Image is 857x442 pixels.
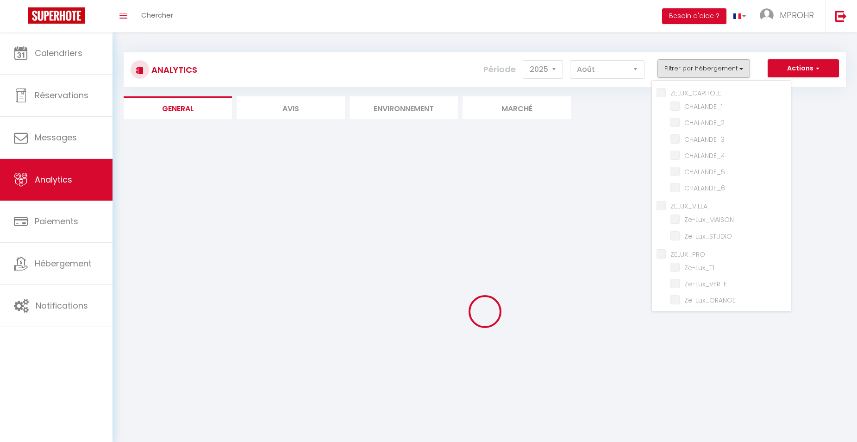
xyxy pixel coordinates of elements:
label: Période [483,59,516,80]
span: Ze-Lux_T1 [684,263,714,272]
li: General [124,96,232,119]
img: Super Booking [28,7,85,24]
span: CHALANDE_5 [684,167,725,177]
button: Actions [768,59,839,78]
button: Besoin d'aide ? [662,8,726,24]
span: CHALANDE_3 [684,135,725,144]
li: Marché [463,96,571,119]
span: Réservations [35,89,88,101]
li: Environnement [350,96,458,119]
span: Messages [35,132,77,143]
span: CHALANDE_4 [684,151,725,160]
span: Ze-Lux_STUDIO [684,232,732,241]
button: Ouvrir le widget de chat LiveChat [7,4,35,32]
span: Paiements [35,215,78,227]
span: Notifications [36,300,88,311]
button: Filtrer par hébergement [657,59,750,78]
img: ... [760,8,774,22]
li: Avis [237,96,345,119]
span: Analytics [35,174,72,185]
h3: Analytics [149,59,197,80]
span: Hébergement [35,258,92,269]
span: Calendriers [35,47,82,59]
img: logout [835,10,847,22]
span: MPROHR [780,9,814,21]
span: Chercher [141,10,173,20]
